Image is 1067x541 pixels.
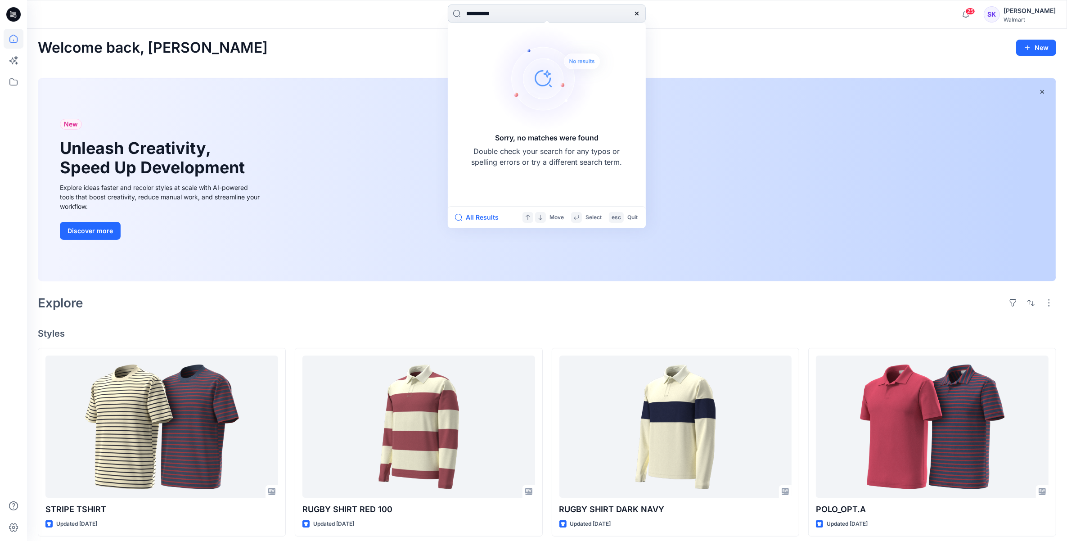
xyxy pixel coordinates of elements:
div: Walmart [1004,16,1056,23]
p: Updated [DATE] [56,519,97,529]
p: RUGBY SHIRT DARK NAVY [559,503,792,516]
p: STRIPE TSHIRT [45,503,278,516]
a: STRIPE TSHIRT [45,356,278,498]
div: SK [984,6,1000,23]
a: RUGBY SHIRT DARK NAVY [559,356,792,498]
h2: Explore [38,296,83,310]
div: [PERSON_NAME] [1004,5,1056,16]
span: 25 [965,8,975,15]
p: Move [549,213,564,222]
h2: Welcome back, [PERSON_NAME] [38,40,268,56]
p: Quit [627,213,638,222]
p: Updated [DATE] [313,519,354,529]
p: Updated [DATE] [570,519,611,529]
div: Explore ideas faster and recolor styles at scale with AI-powered tools that boost creativity, red... [60,183,262,211]
p: esc [612,213,621,222]
h4: Styles [38,328,1056,339]
button: All Results [455,212,504,223]
p: RUGBY SHIRT RED 100 [302,503,535,516]
a: RUGBY SHIRT RED 100 [302,356,535,498]
p: Updated [DATE] [827,519,868,529]
h1: Unleash Creativity, Speed Up Development [60,139,249,177]
button: Discover more [60,222,121,240]
img: Sorry, no matches were found [491,24,617,132]
span: New [64,119,78,130]
p: POLO_OPT.A [816,503,1049,516]
h5: Sorry, no matches were found [495,132,599,143]
p: Double check your search for any typos or spelling errors or try a different search term. [470,146,623,167]
a: Discover more [60,222,262,240]
p: Select [585,213,602,222]
a: POLO_OPT.A [816,356,1049,498]
button: New [1016,40,1056,56]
